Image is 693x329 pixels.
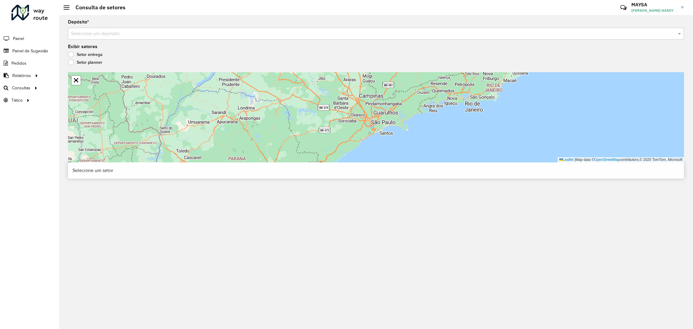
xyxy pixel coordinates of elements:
span: Tático [11,97,23,103]
span: | [574,158,575,162]
span: [PERSON_NAME] NARDY [631,8,676,13]
span: Painel [13,35,24,42]
span: Relatórios [12,72,31,79]
a: OpenStreetMap [594,158,620,162]
a: Leaflet [559,158,574,162]
h3: MAYSA [631,2,676,8]
a: Contato Rápido [617,1,630,14]
span: Painel de Sugestão [12,48,48,54]
span: Pedidos [11,60,26,66]
label: Depósito [68,18,89,26]
label: Setor planner [68,59,102,65]
label: Setor entrega [68,51,103,57]
a: Abrir mapa em tela cheia [72,76,81,85]
h2: Consulta de setores [69,4,125,11]
span: Consultas [12,85,30,91]
div: Map data © contributors,© 2025 TomTom, Microsoft [558,157,684,162]
div: Selecione um setor [68,162,684,179]
label: Exibir setores [68,43,97,50]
